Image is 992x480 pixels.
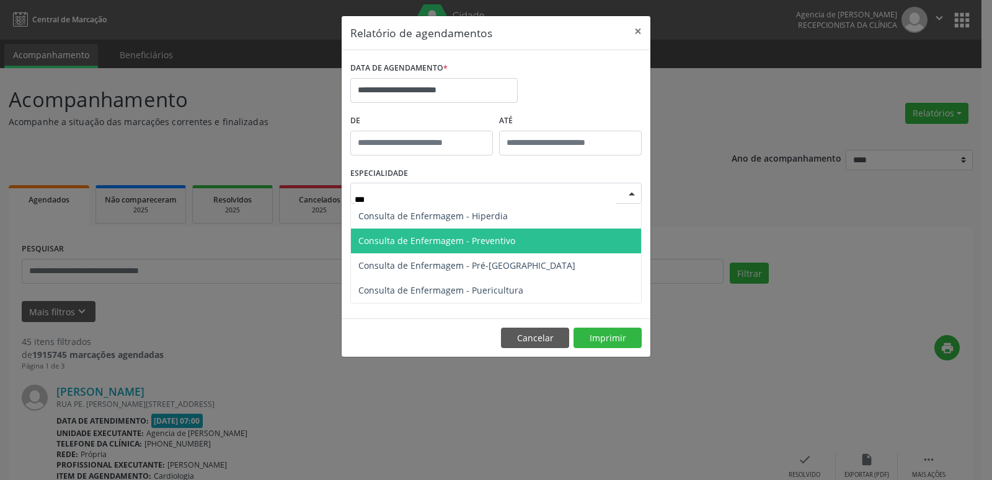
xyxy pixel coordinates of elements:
label: De [350,111,493,131]
button: Imprimir [573,328,642,349]
span: Consulta de Enfermagem - Pré-[GEOGRAPHIC_DATA] [358,260,575,271]
label: ESPECIALIDADE [350,164,408,183]
h5: Relatório de agendamentos [350,25,492,41]
span: Consulta de Enfermagem - Preventivo [358,235,515,247]
button: Cancelar [501,328,569,349]
label: DATA DE AGENDAMENTO [350,59,448,78]
span: Consulta de Enfermagem - Hiperdia [358,210,508,222]
span: Consulta de Enfermagem - Puericultura [358,284,523,296]
button: Close [626,16,650,46]
label: ATÉ [499,111,642,131]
